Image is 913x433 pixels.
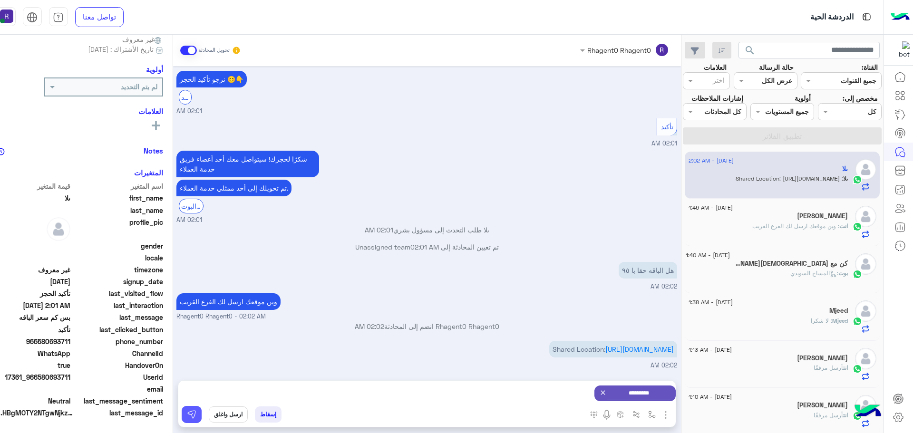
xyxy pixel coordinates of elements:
[72,360,163,370] span: HandoverOn
[255,406,282,423] button: إسقاط
[179,199,204,213] div: الرجوع الى البوت
[734,260,848,268] h5: كن مع الله سرا وجهرا...
[744,45,756,56] span: search
[689,346,732,354] span: [DATE] - 1:13 AM
[72,300,163,310] span: last_interaction
[855,253,876,275] img: defaultAdmin.png
[648,411,656,418] img: select flow
[72,205,163,215] span: last_name
[144,146,163,155] h6: Notes
[612,406,628,422] button: create order
[855,348,876,369] img: defaultAdmin.png
[549,341,677,357] p: 17/9/2025, 2:02 AM
[72,181,163,191] span: اسم المتغير
[72,241,163,251] span: gender
[72,193,163,203] span: first_name
[122,34,163,44] span: غير معروف
[176,225,677,235] p: ىلا طلب التحدث إلى مسؤول بشري
[759,62,794,72] label: حالة الرسالة
[795,93,811,103] label: أولوية
[843,412,848,419] span: انت
[176,151,319,177] p: 17/9/2025, 2:01 AM
[814,412,843,419] span: أرسل مرفقًا
[713,75,726,87] div: اختر
[179,90,192,105] div: تأكيد
[601,409,612,421] img: send voice note
[590,411,598,419] img: make a call
[814,364,843,371] span: أرسل مرفقًا
[72,265,163,275] span: timezone
[811,317,832,324] span: لا شكرا
[651,362,677,369] span: 02:02 AM
[176,107,202,116] span: 02:01 AM
[689,298,733,307] span: [DATE] - 1:38 AM
[797,354,848,362] h5: ابو شاجع
[689,393,732,401] span: [DATE] - 1:10 AM
[661,123,673,131] span: تأكيد
[810,11,854,24] p: الدردشة الحية
[72,289,163,298] span: last_visited_flow
[72,217,163,239] span: profile_pic
[855,159,876,180] img: defaultAdmin.png
[842,165,848,173] h5: ىلا
[736,175,843,182] span: Shared Location: https://maps.google.com/maps?q=24.7641876,46.8089753
[72,312,163,322] span: last_message
[72,384,163,394] span: email
[176,71,247,87] p: 17/9/2025, 2:01 AM
[738,42,762,62] button: search
[77,408,163,418] span: last_message_id
[72,348,163,358] span: ChannelId
[851,395,884,428] img: hulul-logo.png
[176,242,677,252] p: تم تعيين المحادثة إلى Unassigned team
[209,406,248,423] button: ارسل واغلق
[619,262,677,279] p: 17/9/2025, 2:02 AM
[855,206,876,227] img: defaultAdmin.png
[410,243,439,251] span: 02:01 AM
[176,293,281,310] p: 17/9/2025, 2:02 AM
[72,253,163,263] span: locale
[689,203,733,212] span: [DATE] - 1:46 AM
[176,180,291,196] p: 17/9/2025, 2:01 AM
[832,317,848,324] span: Mjeed
[839,222,848,230] span: انت
[605,345,674,353] a: [URL][DOMAIN_NAME]
[893,41,910,58] img: 322853014244696
[843,364,848,371] span: انت
[72,337,163,346] span: phone_number
[704,62,727,72] label: العلامات
[853,269,862,279] img: WhatsApp
[644,406,660,422] button: select flow
[891,7,910,27] img: Logo
[853,175,862,184] img: WhatsApp
[146,65,163,74] h6: أولوية
[88,44,154,54] span: تاريخ الأشتراك : [DATE]
[838,269,848,277] span: بوت
[853,222,862,231] img: WhatsApp
[861,11,873,23] img: tab
[651,140,677,147] span: 02:01 AM
[829,307,848,315] h5: Mjeed
[797,401,848,409] h5: ahmed
[843,93,878,103] label: مخصص إلى:
[176,312,266,321] span: Rhagent0 Rhagent0 - 02:02 AM
[49,7,68,27] a: tab
[187,410,196,419] img: send message
[628,406,644,422] button: Trigger scenario
[660,409,671,421] img: send attachment
[683,127,882,144] button: تطبيق الفلاتر
[72,396,163,406] span: last_message_sentiment
[176,216,202,225] span: 02:01 AM
[790,269,838,277] span: : المساج السويدي
[365,226,393,234] span: 02:01 AM
[75,7,124,27] a: تواصل معنا
[853,317,862,326] img: WhatsApp
[689,156,734,165] span: [DATE] - 2:02 AM
[686,251,730,260] span: [DATE] - 1:40 AM
[355,322,384,330] span: 02:02 AM
[553,345,605,353] span: Shared Location:
[632,411,640,418] img: Trigger scenario
[53,12,64,23] img: tab
[843,175,848,182] span: ىلا
[651,283,677,290] span: 02:02 AM
[617,411,624,418] img: create order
